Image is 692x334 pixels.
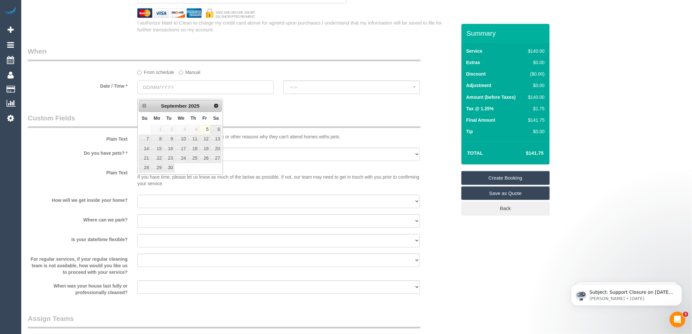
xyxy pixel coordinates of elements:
a: 10 [175,135,187,144]
span: 3 [683,312,688,317]
a: 25 [188,154,199,163]
a: 21 [139,154,150,163]
a: 24 [175,154,187,163]
a: 22 [151,154,163,163]
img: credit cards [132,8,260,18]
a: 19 [199,144,210,153]
a: Back [461,202,550,215]
span: 1 [151,125,163,134]
div: $140.00 [526,48,545,54]
div: $0.00 [526,128,545,135]
span: 2025 [188,103,199,109]
p: If you have time, please let us know as much of the below as possible. If not, our team may need ... [137,167,420,187]
strong: Total [467,150,483,156]
label: Final Amount [466,117,495,123]
label: Amount (before Taxes) [466,94,516,100]
input: From schedule [137,70,142,75]
div: I authorize Maid to Clean to charge my credit card above for agreed upon purchases. [132,19,461,33]
label: Discount [466,71,486,77]
a: 27 [211,154,221,163]
span: Friday [202,115,207,121]
a: 26 [199,154,210,163]
label: Plain Text [23,133,132,142]
label: Tip [466,128,473,135]
div: $140.00 [526,94,545,100]
div: ($0.00) [526,71,545,77]
span: 4 [188,125,199,134]
a: 15 [151,144,163,153]
a: Create Booking [461,171,550,185]
a: 29 [151,164,163,172]
span: Wednesday [178,115,185,121]
a: 5 [199,125,210,134]
div: $1.75 [526,105,545,112]
label: Extras [466,59,480,66]
label: Manual [179,67,200,76]
a: Next [212,101,221,110]
a: 11 [188,135,199,144]
input: Manual [179,70,183,75]
a: 18 [188,144,199,153]
span: --:-- [290,84,413,90]
a: 12 [199,135,210,144]
a: 7 [139,135,150,144]
div: $0.00 [526,82,545,89]
label: Where can we park? [23,214,132,223]
span: Next [214,103,219,108]
span: 3 [175,125,187,134]
label: For regular services, if your regular cleaning team is not available, how would you like us to pr... [23,254,132,275]
a: 23 [164,154,174,163]
label: From schedule [137,67,174,76]
div: $141.75 [526,117,545,123]
label: Plain Text [23,167,132,176]
a: 20 [211,144,221,153]
a: 9 [164,135,174,144]
a: Prev [140,101,149,110]
label: Do you have pets? * [23,148,132,156]
label: Tax @ 1.25% [466,105,494,112]
a: 17 [175,144,187,153]
span: Monday [154,115,160,121]
label: Date / Time * [23,80,132,89]
a: 28 [139,164,150,172]
a: 6 [211,125,221,134]
span: 2 [164,125,174,134]
a: 14 [139,144,150,153]
iframe: Intercom live chat [670,312,685,327]
h4: $141.75 [506,150,544,156]
button: --:-- [284,80,420,94]
img: Automaid Logo [4,7,17,16]
div: $0.00 [526,59,545,66]
span: Prev [142,103,147,108]
label: Service [466,48,483,54]
legend: Custom Fields [28,113,421,128]
a: 8 [151,135,163,144]
label: Adjustment [466,82,492,89]
legend: Assign Teams [28,314,421,328]
label: Is your date/time flexible? [23,234,132,243]
h3: Summary [467,29,546,37]
label: When was your house last fully or professionally cleaned? [23,280,132,296]
a: 30 [164,164,174,172]
legend: When [28,46,421,61]
a: Save as Quote [461,186,550,200]
a: 13 [211,135,221,144]
span: Tuesday [166,115,172,121]
label: How will we get inside your home? [23,195,132,203]
input: DD/MM/YYYY [137,80,274,94]
span: Sunday [142,115,147,121]
p: Some of our cleaning teams have allergies or other reasons why they can't attend homes withs pets. [137,133,420,140]
iframe: Intercom notifications message [561,271,692,316]
span: Thursday [191,115,196,121]
span: September [161,103,187,109]
span: Saturday [213,115,219,121]
a: 16 [164,144,174,153]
